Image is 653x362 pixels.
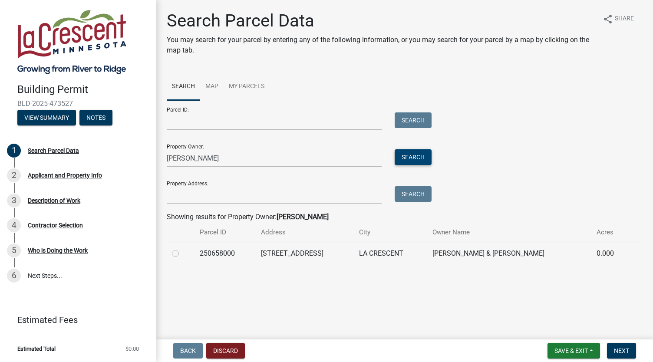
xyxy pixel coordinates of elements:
[17,110,76,125] button: View Summary
[7,168,21,182] div: 2
[167,212,643,222] div: Showing results for Property Owner:
[7,194,21,207] div: 3
[180,347,196,354] span: Back
[79,115,112,122] wm-modal-confirm: Notes
[607,343,636,359] button: Next
[17,9,126,74] img: City of La Crescent, Minnesota
[7,144,21,158] div: 1
[7,218,21,232] div: 4
[200,73,224,101] a: Map
[554,347,588,354] span: Save & Exit
[28,172,102,178] div: Applicant and Property Info
[167,10,596,31] h1: Search Parcel Data
[17,115,76,122] wm-modal-confirm: Summary
[7,311,142,329] a: Estimated Fees
[125,346,139,352] span: $0.00
[603,14,613,24] i: share
[427,222,591,243] th: Owner Name
[206,343,245,359] button: Discard
[277,213,329,221] strong: [PERSON_NAME]
[591,222,629,243] th: Acres
[17,83,149,96] h4: Building Permit
[256,222,353,243] th: Address
[7,244,21,257] div: 5
[395,186,432,202] button: Search
[256,243,353,264] td: [STREET_ADDRESS]
[7,269,21,283] div: 6
[17,99,139,108] span: BLD-2025-473527
[28,197,80,204] div: Description of Work
[591,243,629,264] td: 0.000
[596,10,641,27] button: shareShare
[195,222,256,243] th: Parcel ID
[17,346,56,352] span: Estimated Total
[224,73,270,101] a: My Parcels
[427,243,591,264] td: [PERSON_NAME] & [PERSON_NAME]
[614,347,629,354] span: Next
[354,243,427,264] td: LA CRESCENT
[167,35,596,56] p: You may search for your parcel by entering any of the following information, or you may search fo...
[28,222,83,228] div: Contractor Selection
[395,149,432,165] button: Search
[79,110,112,125] button: Notes
[28,148,79,154] div: Search Parcel Data
[547,343,600,359] button: Save & Exit
[28,247,88,253] div: Who is Doing the Work
[173,343,203,359] button: Back
[395,112,432,128] button: Search
[615,14,634,24] span: Share
[354,222,427,243] th: City
[195,243,256,264] td: 250658000
[167,73,200,101] a: Search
